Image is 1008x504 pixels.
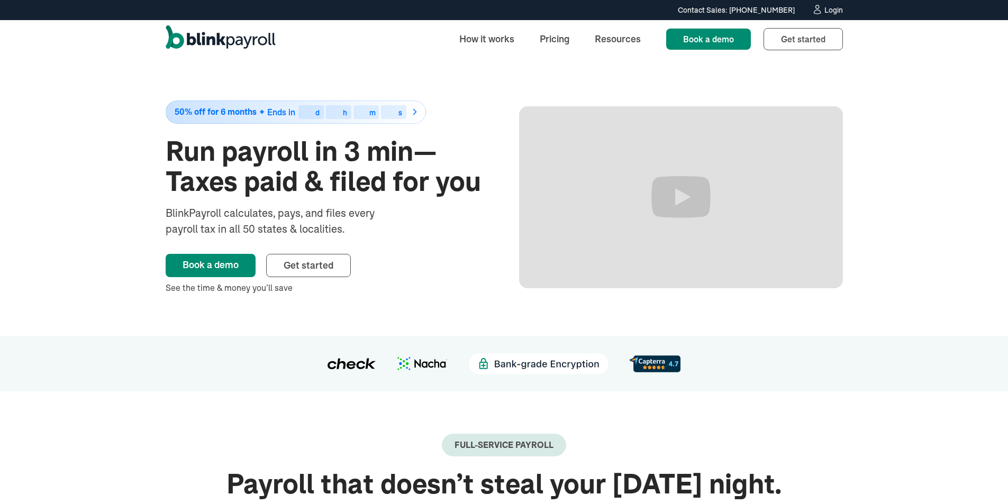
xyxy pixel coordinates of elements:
[166,281,489,294] div: See the time & money you’ll save
[666,29,751,50] a: Book a demo
[267,107,295,117] span: Ends in
[678,5,795,16] div: Contact Sales: [PHONE_NUMBER]
[166,25,276,53] a: home
[630,355,680,372] img: d56c0860-961d-46a8-819e-eda1494028f8.svg
[451,28,523,50] a: How it works
[166,136,489,197] h1: Run payroll in 3 min—Taxes paid & filed for you
[369,109,376,116] div: m
[781,34,825,44] span: Get started
[455,440,553,450] div: Full-Service payroll
[812,4,843,16] a: Login
[398,109,402,116] div: s
[315,109,320,116] div: d
[824,6,843,14] div: Login
[166,100,489,124] a: 50% off for 6 monthsEnds indhms
[343,109,347,116] div: h
[266,254,351,277] a: Get started
[519,106,843,288] iframe: Run Payroll in 3 min with BlinkPayroll
[166,205,403,237] div: BlinkPayroll calculates, pays, and files every payroll tax in all 50 states & localities.
[683,34,734,44] span: Book a demo
[175,107,257,116] span: 50% off for 6 months
[284,259,333,271] span: Get started
[166,469,843,499] h2: Payroll that doesn’t steal your [DATE] night.
[764,28,843,50] a: Get started
[166,254,256,277] a: Book a demo
[531,28,578,50] a: Pricing
[586,28,649,50] a: Resources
